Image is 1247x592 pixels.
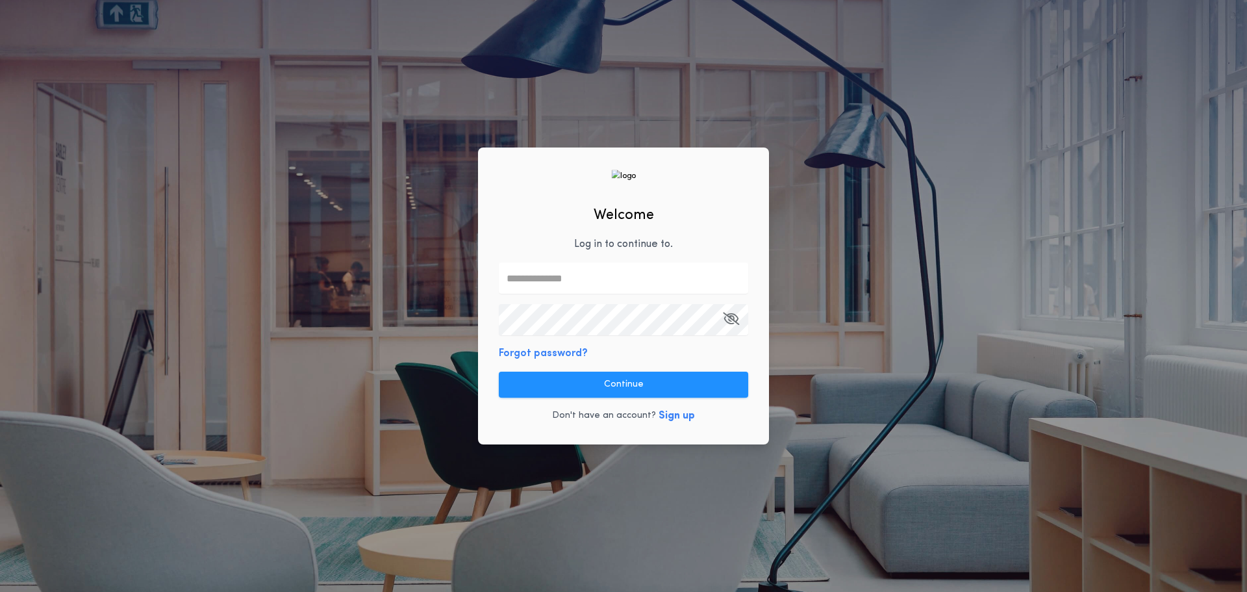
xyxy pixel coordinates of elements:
h2: Welcome [594,205,654,226]
p: Don't have an account? [552,409,656,422]
button: Sign up [659,408,695,424]
p: Log in to continue to . [574,237,673,252]
img: logo [611,170,636,182]
button: Continue [499,372,748,398]
button: Forgot password? [499,346,588,361]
